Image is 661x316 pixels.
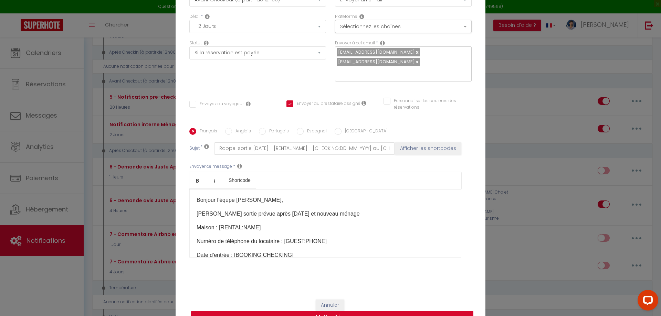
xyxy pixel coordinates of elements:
span: [EMAIL_ADDRESS][DOMAIN_NAME] [338,58,415,65]
div: ​ [189,189,461,258]
label: Statut [189,40,202,46]
iframe: LiveChat chat widget [632,287,661,316]
i: Recipient [380,40,385,46]
label: Sujet [189,145,200,152]
p: Bonjour l'équpe [PERSON_NAME], [197,196,454,204]
i: Envoyer au voyageur [246,101,251,107]
a: Shortcode [223,172,256,188]
button: Afficher les shortcodes [395,142,461,155]
label: Envoyer ce message [189,163,232,170]
label: Plateforme [335,13,357,20]
i: Envoyer au prestataire si il est assigné [361,100,366,106]
i: Action Time [205,14,210,19]
i: Action Channel [359,14,364,19]
a: Bold [189,172,206,188]
a: Italic [206,172,223,188]
i: Message [237,163,242,169]
button: Annuler [316,299,344,311]
p: Numéro de téléphone du locataire : [GUEST:PHONE] [197,237,454,246]
p: Maison : [RENTAL:NAME] [197,224,454,232]
label: Anglais [232,128,251,135]
span: [EMAIL_ADDRESS][DOMAIN_NAME] [338,49,415,55]
label: Espagnol [304,128,327,135]
i: Booking status [204,40,209,46]
label: Portugais [266,128,289,135]
label: Envoyer à cet email [335,40,375,46]
i: Subject [204,144,209,149]
label: Français [196,128,217,135]
label: Délai [189,13,200,20]
button: Sélectionnez les chaînes [335,20,472,33]
p: Date d'entrée : [BOOKING:CHECKING] [197,251,454,259]
label: [GEOGRAPHIC_DATA] [342,128,388,135]
p: [PERSON_NAME] sortie prévue après [DATE] et nouveau ménage [197,210,454,218]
